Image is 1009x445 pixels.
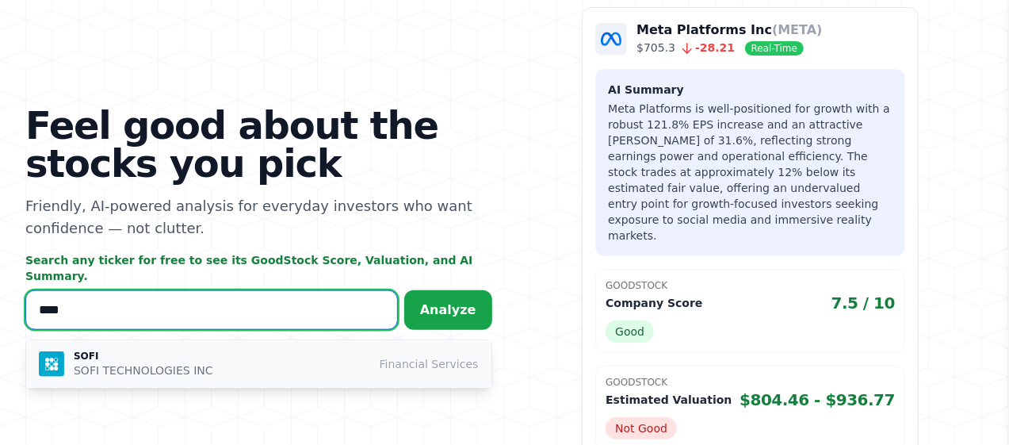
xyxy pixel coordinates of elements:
h1: Feel good about the stocks you pick [25,106,492,182]
span: Financial Services [380,356,479,372]
span: -28.21 [675,41,735,54]
p: Company Score [606,295,702,311]
span: $804.46 - $936.77 [740,389,895,411]
p: Meta Platforms Inc [636,21,822,40]
button: Analyze [404,290,492,330]
p: $705.3 [636,40,822,56]
span: Good [606,320,654,343]
p: GoodStock [606,376,895,389]
button: SOFI SOFI SOFI TECHNOLOGIES INC Financial Services [26,340,491,388]
h3: AI Summary [608,82,892,98]
p: SOFI TECHNOLOGIES INC [74,363,213,378]
p: SOFI [74,350,213,363]
p: GoodStock [606,279,895,292]
span: Analyze [420,302,476,317]
span: 7.5 / 10 [831,292,896,314]
span: Real-Time [745,41,804,56]
p: Meta Platforms is well-positioned for growth with a robust 121.8% EPS increase and an attractive ... [608,101,892,244]
p: Search any ticker for free to see its GoodStock Score, Valuation, and AI Summary. [25,252,492,284]
span: (META) [772,22,823,37]
span: Not Good [606,417,677,439]
p: Friendly, AI-powered analysis for everyday investors who want confidence — not clutter. [25,195,492,240]
p: Estimated Valuation [606,392,732,408]
img: Company Logo [595,23,627,55]
img: SOFI [39,351,64,377]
